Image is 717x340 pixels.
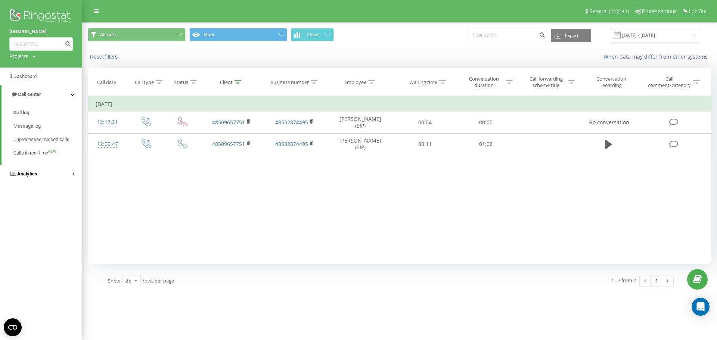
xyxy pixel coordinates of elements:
[9,53,28,60] div: Projects
[275,119,308,126] a: 48532874495
[125,277,131,284] div: 25
[96,137,119,152] div: 12:09:47
[108,277,120,284] span: Show
[13,146,82,160] a: Calls in real timeNEW
[4,318,22,336] button: Open CMP widget
[409,79,437,85] div: Waiting time
[326,112,394,133] td: [PERSON_NAME] (SIP)
[611,277,636,284] div: 1 - 2 from 2
[13,106,82,119] a: Call log
[143,277,174,284] span: rows per page
[97,79,116,85] div: Call date
[395,112,456,133] td: 00:04
[642,8,677,14] span: Profile settings
[9,37,73,51] input: Search by number
[13,74,37,79] span: Dashboard
[456,112,516,133] td: 00:00
[651,275,662,286] a: 1
[464,76,504,88] div: Conversation duration
[13,122,41,130] span: Message log
[88,97,711,112] td: [DATE]
[13,149,48,157] span: Calls in real time
[526,76,566,88] div: Call forwarding scheme title
[326,133,394,155] td: [PERSON_NAME] (SIP)
[174,79,188,85] div: Status
[1,85,82,103] a: Call center
[88,28,186,41] button: All calls
[100,32,116,38] span: All calls
[9,7,73,26] img: Ringostat logo
[587,76,636,88] div: Conversation recording
[220,79,233,85] div: Client
[291,28,334,41] button: Chart
[344,79,366,85] div: Employee
[589,119,629,126] span: No conversation
[689,8,707,14] span: Log Out
[88,53,121,60] button: Reset filters
[212,140,245,147] a: 48509657751
[275,140,308,147] a: 48532874495
[18,91,41,97] span: Call center
[589,8,629,14] span: Referral program
[13,133,82,146] a: Unprocessed missed calls
[189,28,287,41] button: Main
[551,29,591,42] button: Export
[395,133,456,155] td: 00:11
[13,119,82,133] a: Message log
[603,53,711,60] a: When data may differ from other systems
[270,79,309,85] div: Business number
[17,171,37,177] span: Analytics
[468,29,547,42] input: Search by number
[96,115,119,130] div: 12:17:21
[13,136,69,143] span: Unprocessed missed calls
[135,79,154,85] div: Call type
[9,28,73,35] a: [DOMAIN_NAME]
[648,76,691,88] div: Call comment/category
[13,109,29,116] span: Call log
[456,133,516,155] td: 01:08
[212,119,245,126] a: 48509657751
[307,32,319,37] span: Chart
[692,298,710,316] div: Open Intercom Messenger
